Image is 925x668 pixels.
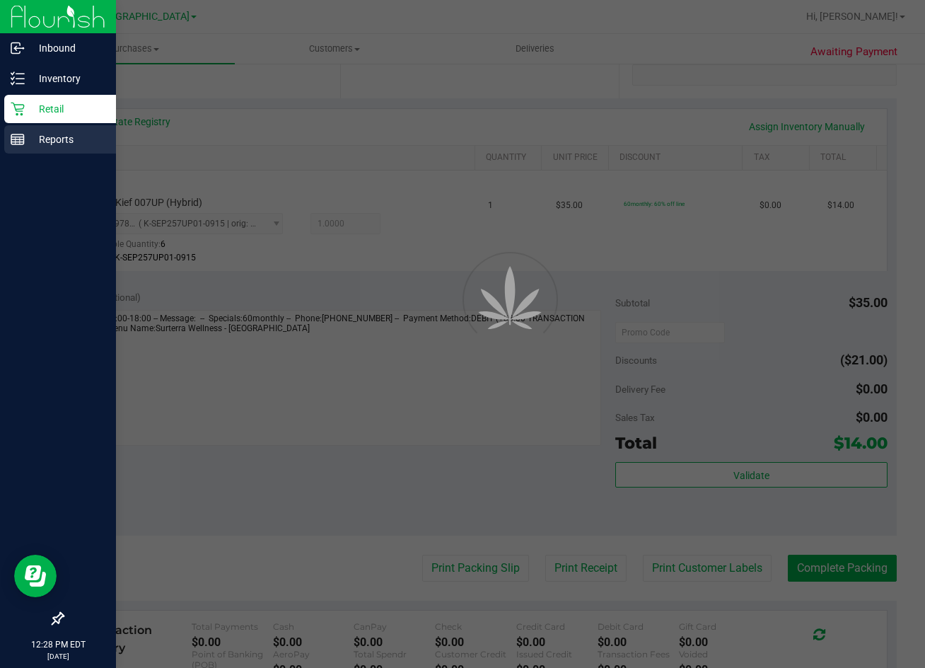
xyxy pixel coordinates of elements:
[11,41,25,55] inline-svg: Inbound
[6,651,110,662] p: [DATE]
[14,555,57,597] iframe: Resource center
[25,100,110,117] p: Retail
[25,131,110,148] p: Reports
[11,132,25,146] inline-svg: Reports
[25,70,110,87] p: Inventory
[6,638,110,651] p: 12:28 PM EDT
[25,40,110,57] p: Inbound
[11,71,25,86] inline-svg: Inventory
[11,102,25,116] inline-svg: Retail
